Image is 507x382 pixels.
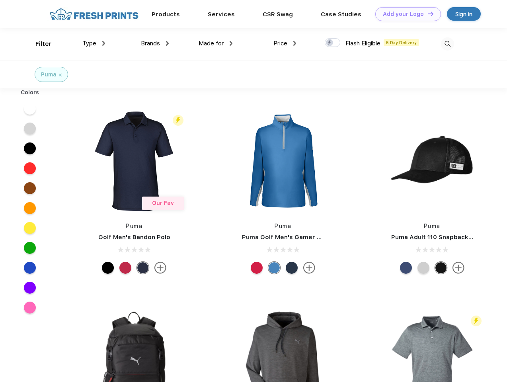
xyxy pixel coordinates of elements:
img: more.svg [154,262,166,274]
div: Peacoat Qut Shd [400,262,412,274]
span: Price [273,40,287,47]
div: Pma Blk with Pma Blk [435,262,447,274]
div: Navy Blazer [137,262,149,274]
img: DT [428,12,433,16]
div: Add your Logo [383,11,424,18]
a: Sign in [447,7,481,21]
img: func=resize&h=266 [81,108,187,214]
span: Our Fav [152,200,174,206]
img: func=resize&h=266 [230,108,336,214]
div: Puma Black [102,262,114,274]
span: Flash Eligible [345,40,380,47]
span: Type [82,40,96,47]
div: Bright Cobalt [268,262,280,274]
a: Puma [424,223,441,229]
span: 5 Day Delivery [384,39,419,46]
div: Ski Patrol [119,262,131,274]
img: dropdown.png [293,41,296,46]
img: flash_active_toggle.svg [173,115,183,126]
img: dropdown.png [102,41,105,46]
span: Made for [199,40,224,47]
img: desktop_search.svg [441,37,454,51]
img: flash_active_toggle.svg [471,316,482,326]
div: Colors [15,88,45,97]
div: Quarry Brt Whit [417,262,429,274]
div: Puma [41,70,57,79]
a: Services [208,11,235,18]
img: more.svg [452,262,464,274]
img: fo%20logo%202.webp [47,7,141,21]
span: Brands [141,40,160,47]
div: Navy Blazer [286,262,298,274]
a: Puma [126,223,142,229]
img: dropdown.png [166,41,169,46]
div: Ski Patrol [251,262,263,274]
img: func=resize&h=266 [379,108,485,214]
div: Sign in [455,10,472,19]
img: filter_cancel.svg [59,74,62,76]
img: more.svg [303,262,315,274]
a: Puma [275,223,291,229]
a: CSR Swag [263,11,293,18]
a: Products [152,11,180,18]
a: Golf Men's Bandon Polo [98,234,170,241]
div: Filter [35,39,52,49]
img: dropdown.png [230,41,232,46]
a: Puma Golf Men's Gamer Golf Quarter-Zip [242,234,368,241]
